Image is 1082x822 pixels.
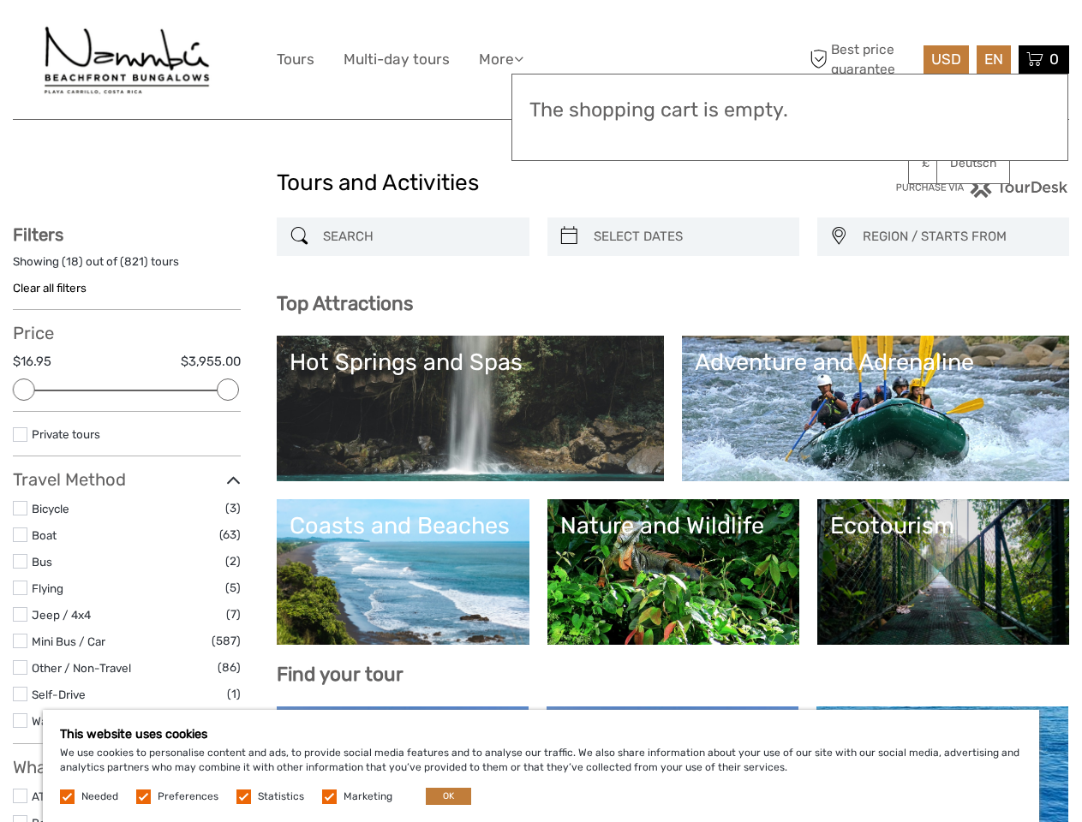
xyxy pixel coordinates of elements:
span: (5) [225,578,241,598]
button: Open LiveChat chat widget [197,27,218,47]
strong: Filters [13,224,63,245]
p: We're away right now. Please check back later! [24,30,194,44]
a: Adventure and Adrenaline [695,348,1056,468]
span: (3) [225,498,241,518]
label: Statistics [258,789,304,804]
span: (7) [226,605,241,624]
h3: The shopping cart is empty. [529,98,1050,122]
a: Mini Bus / Car [32,634,105,648]
span: USD [931,51,961,68]
h3: What do you want to do? [13,757,241,777]
span: Best price guarantee [805,40,919,78]
img: Hotel Nammbú [39,13,215,106]
a: £ [909,148,967,179]
button: OK [426,788,471,805]
div: Nature and Wildlife [560,512,786,539]
div: EN [977,45,1011,74]
a: Bus [32,555,52,569]
a: Coasts and Beaches [290,512,516,632]
span: 0 [1047,51,1061,68]
span: (1) [227,684,241,704]
b: Top Attractions [277,292,413,315]
span: (63) [219,525,241,545]
label: $16.95 [13,353,51,371]
a: ATV/Quads/Buggies [32,789,141,803]
h3: Travel Method [13,469,241,490]
h1: Tours and Activities [277,170,805,197]
a: Hot Springs and Spas [290,348,651,468]
a: Walking [32,714,72,728]
a: Ecotourism [830,512,1056,632]
button: REGION / STARTS FROM [855,223,1061,251]
b: Find your tour [277,663,404,686]
span: (587) [212,631,241,651]
a: More [479,47,523,72]
label: $3,955.00 [181,353,241,371]
label: 18 [66,253,79,270]
a: Clear all filters [13,281,87,295]
div: Showing ( ) out of ( ) tours [13,253,241,280]
div: Hot Springs and Spas [290,348,651,376]
label: Marketing [344,789,392,804]
input: SEARCH [316,222,520,252]
label: Preferences [158,789,218,804]
span: (86) [218,658,241,677]
label: 821 [124,253,144,270]
a: Self-Drive [32,688,86,701]
label: Needed [81,789,118,804]
input: SELECT DATES [587,222,791,252]
img: PurchaseViaTourDesk.png [895,176,1069,198]
a: Multi-day tours [344,47,450,72]
a: Other / Non-Travel [32,661,131,675]
a: Jeep / 4x4 [32,608,91,622]
h3: Price [13,323,241,343]
a: Deutsch [937,148,1009,179]
h5: This website uses cookies [60,727,1022,742]
div: Coasts and Beaches [290,512,516,539]
a: Nature and Wildlife [560,512,786,632]
div: We use cookies to personalise content and ads, to provide social media features and to analyse ou... [43,710,1039,822]
a: Boat [32,528,57,542]
span: (2) [225,551,241,571]
div: Ecotourism [830,512,1056,539]
a: Bicycle [32,502,69,515]
div: Adventure and Adrenaline [695,348,1056,376]
a: Private tours [32,427,100,441]
a: Tours [277,47,314,72]
a: Flying [32,581,63,595]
